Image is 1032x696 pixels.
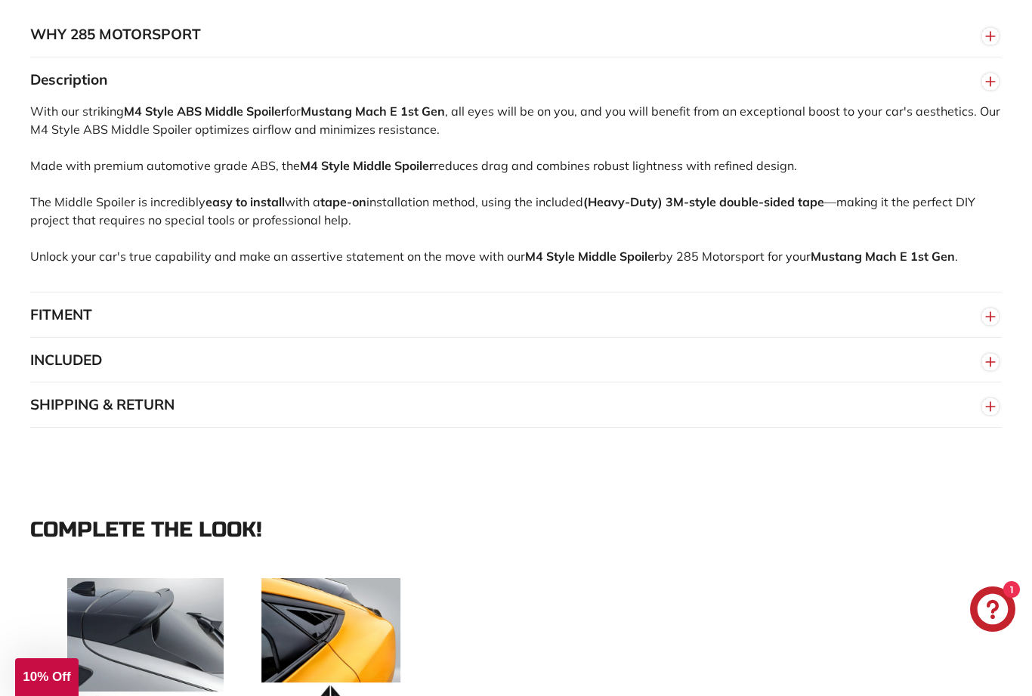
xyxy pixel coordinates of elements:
strong: M4 Style [124,104,174,119]
strong: Middle Spoiler [353,158,434,173]
button: WHY 285 MOTORSPORT [30,12,1002,57]
div: With our striking for , all eyes will be on you, and you will benefit from an exceptional boost t... [30,102,1002,292]
button: Description [30,57,1002,103]
inbox-online-store-chat: Shopify online store chat [966,586,1020,636]
strong: easy to install [205,194,285,209]
button: INCLUDED [30,338,1002,383]
button: FITMENT [30,292,1002,338]
span: 10% Off [23,670,70,684]
div: Complete the look! [30,518,1002,542]
strong: Mustang Mach E 1st Gen [811,249,955,264]
strong: ABS [177,104,202,119]
strong: Middle Spoiler [578,249,659,264]
div: 10% Off [15,658,79,696]
strong: M4 Style [300,158,350,173]
strong: Middle Spoiler [205,104,286,119]
strong: Mustang Mach E 1st Gen [301,104,445,119]
strong: (Heavy-Duty) 3M-style double-sided tape [583,194,824,209]
strong: M4 Style [525,249,575,264]
strong: tape-on [320,194,366,209]
button: SHIPPING & RETURN [30,382,1002,428]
